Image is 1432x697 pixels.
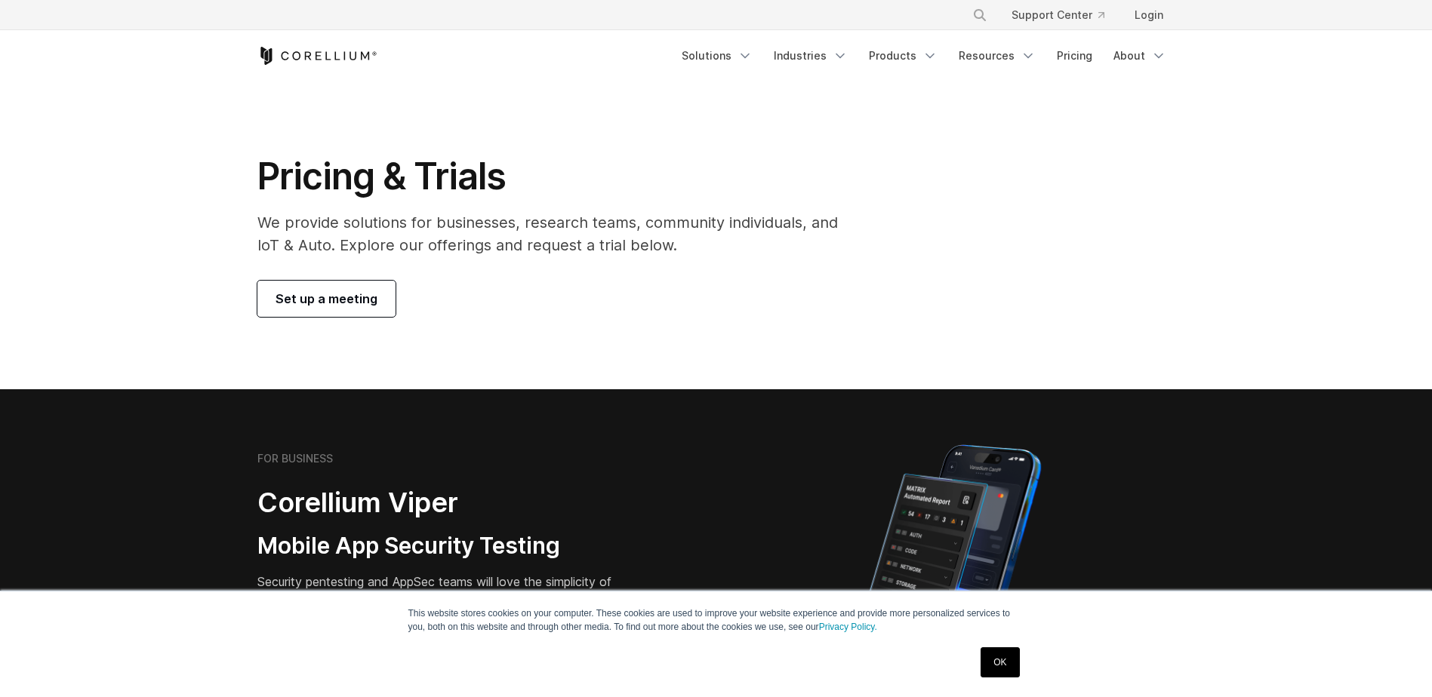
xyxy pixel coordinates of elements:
a: OK [981,647,1019,677]
a: Products [860,42,947,69]
a: Pricing [1048,42,1101,69]
a: Set up a meeting [257,281,396,317]
a: About [1104,42,1175,69]
a: Privacy Policy. [819,622,877,632]
a: Login [1123,2,1175,29]
a: Resources [950,42,1045,69]
a: Industries [765,42,857,69]
p: This website stores cookies on your computer. These cookies are used to improve your website expe... [408,606,1024,634]
a: Support Center [999,2,1116,29]
h2: Corellium Viper [257,486,644,520]
span: Set up a meeting [276,290,377,308]
h3: Mobile App Security Testing [257,532,644,560]
p: We provide solutions for businesses, research teams, community individuals, and IoT & Auto. Explo... [257,211,859,256]
div: Navigation Menu [673,42,1175,69]
a: Corellium Home [257,47,377,65]
h1: Pricing & Trials [257,154,859,199]
button: Search [966,2,993,29]
div: Navigation Menu [954,2,1175,29]
h6: FOR BUSINESS [257,452,333,465]
a: Solutions [673,42,762,69]
p: Security pentesting and AppSec teams will love the simplicity of automated report generation comb... [257,573,644,627]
